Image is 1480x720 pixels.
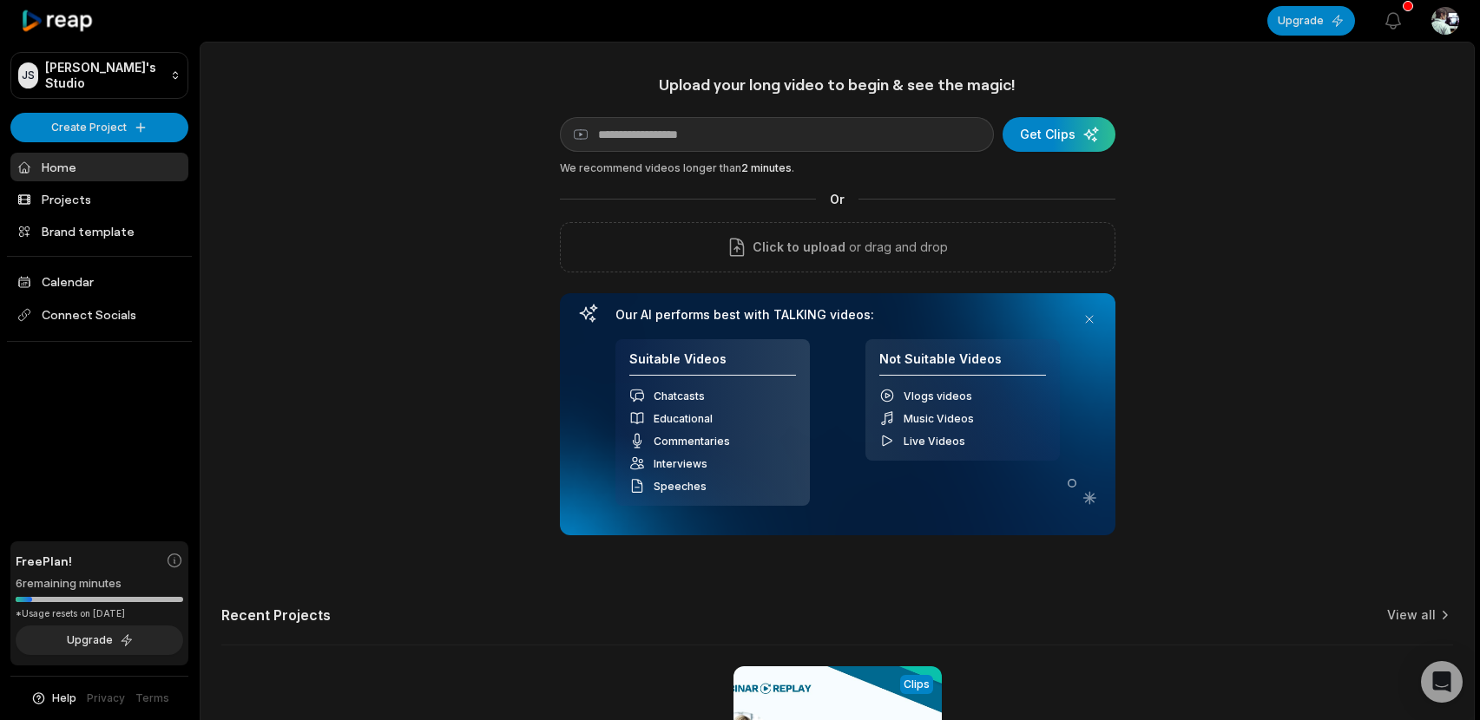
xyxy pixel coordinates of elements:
[10,267,188,296] a: Calendar
[45,60,163,91] p: [PERSON_NAME]'s Studio
[1387,606,1436,624] a: View all
[845,237,948,258] p: or drag and drop
[10,113,188,142] button: Create Project
[615,307,1060,323] h3: Our AI performs best with TALKING videos:
[10,299,188,331] span: Connect Socials
[135,691,169,706] a: Terms
[741,161,792,174] span: 2 minutes
[816,190,858,208] span: Or
[16,552,72,570] span: Free Plan!
[629,351,796,376] h4: Suitable Videos
[654,435,730,448] span: Commentaries
[904,389,972,403] span: Vlogs videos
[753,237,845,258] span: Click to upload
[560,160,1115,176] div: We recommend videos longer than .
[654,457,707,470] span: Interviews
[16,625,183,655] button: Upgrade
[10,217,188,245] a: Brand template
[16,575,183,592] div: 6 remaining minutes
[879,351,1046,376] h4: Not Suitable Videos
[18,62,38,88] div: JS
[10,185,188,213] a: Projects
[560,75,1115,95] h1: Upload your long video to begin & see the magic!
[221,606,331,624] h2: Recent Projects
[904,412,974,425] span: Music Videos
[654,389,705,403] span: Chatcasts
[30,691,76,706] button: Help
[1267,6,1355,36] button: Upgrade
[87,691,125,706] a: Privacy
[1421,661,1463,703] div: Open Intercom Messenger
[904,435,965,448] span: Live Videos
[654,480,707,493] span: Speeches
[654,412,713,425] span: Educational
[1003,117,1115,152] button: Get Clips
[16,607,183,620] div: *Usage resets on [DATE]
[52,691,76,706] span: Help
[10,153,188,181] a: Home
